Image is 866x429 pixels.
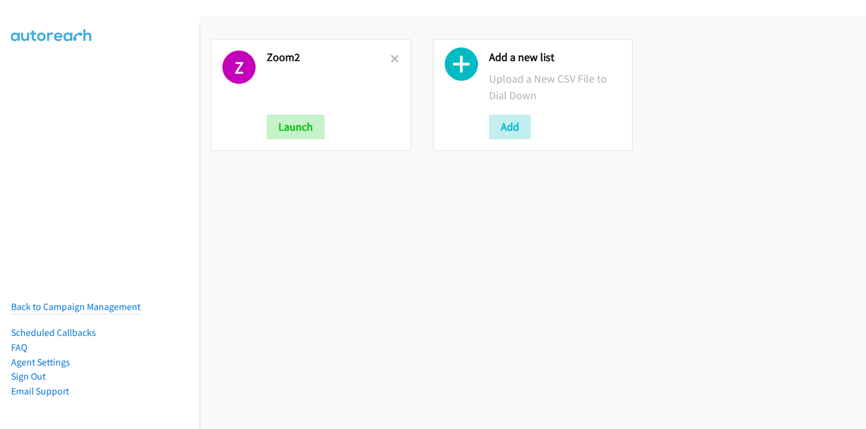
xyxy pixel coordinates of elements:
[11,370,46,382] a: Sign Out
[11,385,69,397] a: Email Support
[222,51,256,84] h1: Z
[267,115,325,139] button: Launch
[11,301,140,313] a: Back to Campaign Management
[267,51,391,65] h2: Zoom2
[489,115,531,139] button: Add
[489,70,621,104] p: Upload a New CSV File to Dial Down
[489,51,621,65] h2: Add a new list
[11,341,27,353] a: FAQ
[11,327,96,338] a: Scheduled Callbacks
[11,356,70,368] a: Agent Settings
